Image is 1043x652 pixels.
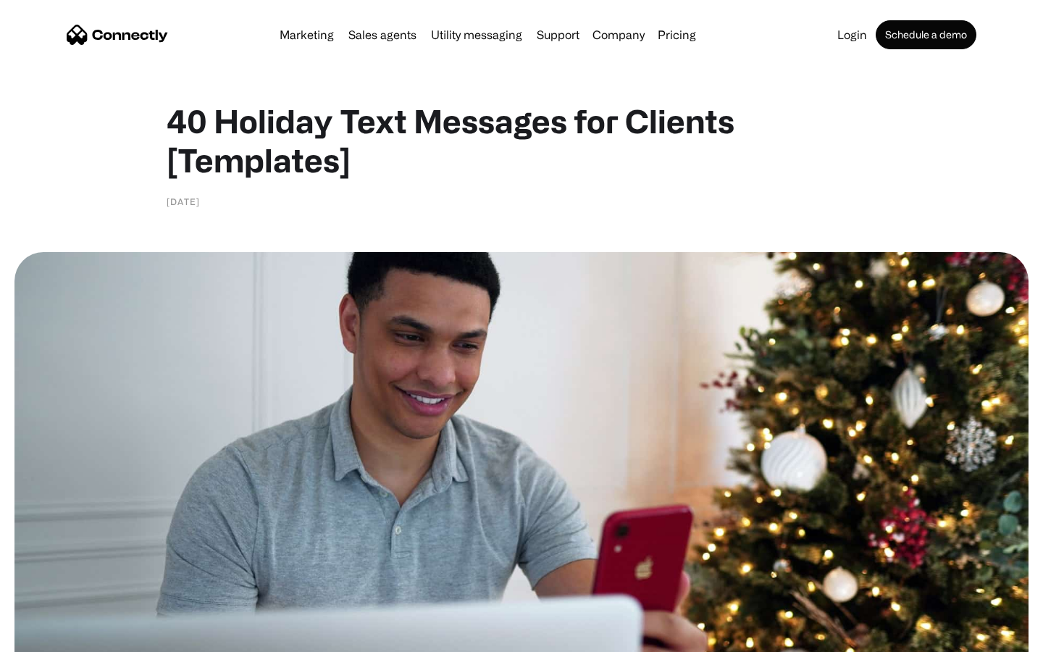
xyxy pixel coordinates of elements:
div: Company [592,25,645,45]
h1: 40 Holiday Text Messages for Clients [Templates] [167,101,876,180]
a: Schedule a demo [876,20,976,49]
a: Utility messaging [425,29,528,41]
a: Support [531,29,585,41]
ul: Language list [29,627,87,647]
a: Sales agents [343,29,422,41]
a: Login [832,29,873,41]
a: Pricing [652,29,702,41]
div: [DATE] [167,194,200,209]
aside: Language selected: English [14,627,87,647]
a: Marketing [274,29,340,41]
